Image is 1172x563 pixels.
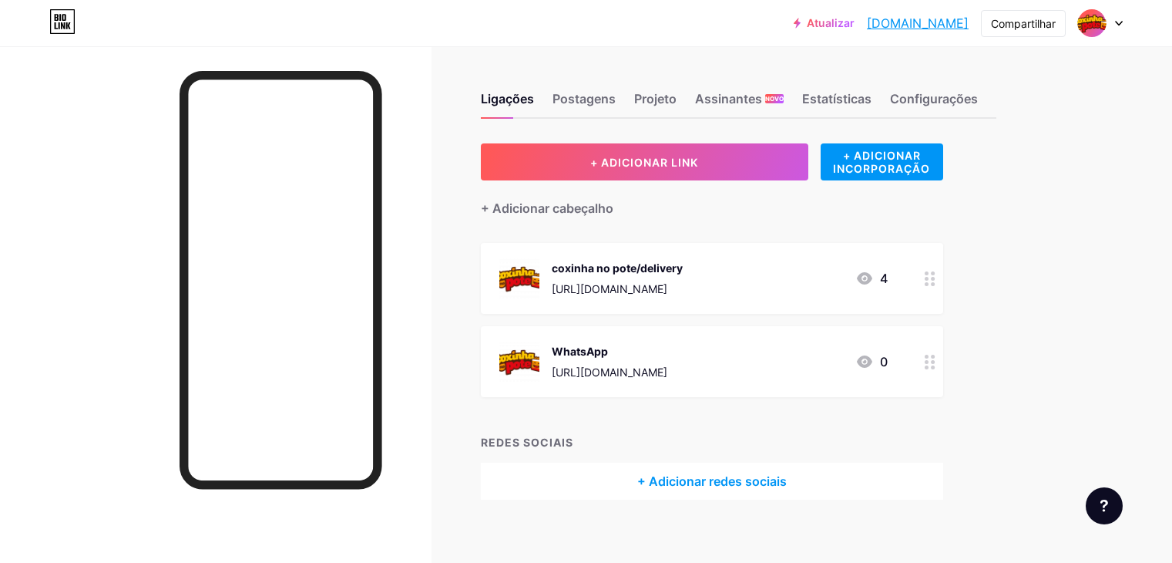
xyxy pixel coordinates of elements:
font: 0 [880,354,888,369]
font: Estatísticas [802,91,871,106]
font: coxinha no pote/delivery [552,261,683,275]
font: + ADICIONAR INCORPORAÇÃO [833,149,930,175]
button: + ADICIONAR LINK [481,143,808,180]
font: [URL][DOMAIN_NAME] [552,282,667,295]
font: + Adicionar cabeçalho [481,201,613,216]
font: Projeto [634,91,677,106]
font: NOVO [765,95,784,103]
font: Configurações [890,91,978,106]
img: coxinhanopote [1077,8,1107,38]
font: REDES SOCIAIS [481,436,573,449]
font: + Adicionar redes sociais [637,474,787,489]
img: WhatsApp [499,342,539,382]
font: Postagens [552,91,616,106]
font: [DOMAIN_NAME] [867,15,969,31]
font: + ADICIONAR LINK [590,156,698,169]
font: Ligações [481,91,534,106]
font: WhatsApp [552,345,608,358]
font: Compartilhar [991,17,1056,30]
a: [DOMAIN_NAME] [867,14,969,32]
font: Atualizar [807,16,855,29]
font: Assinantes [695,91,762,106]
font: 4 [880,271,888,286]
img: coxinha no pote/delivery [499,258,539,298]
font: [URL][DOMAIN_NAME] [552,366,667,379]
